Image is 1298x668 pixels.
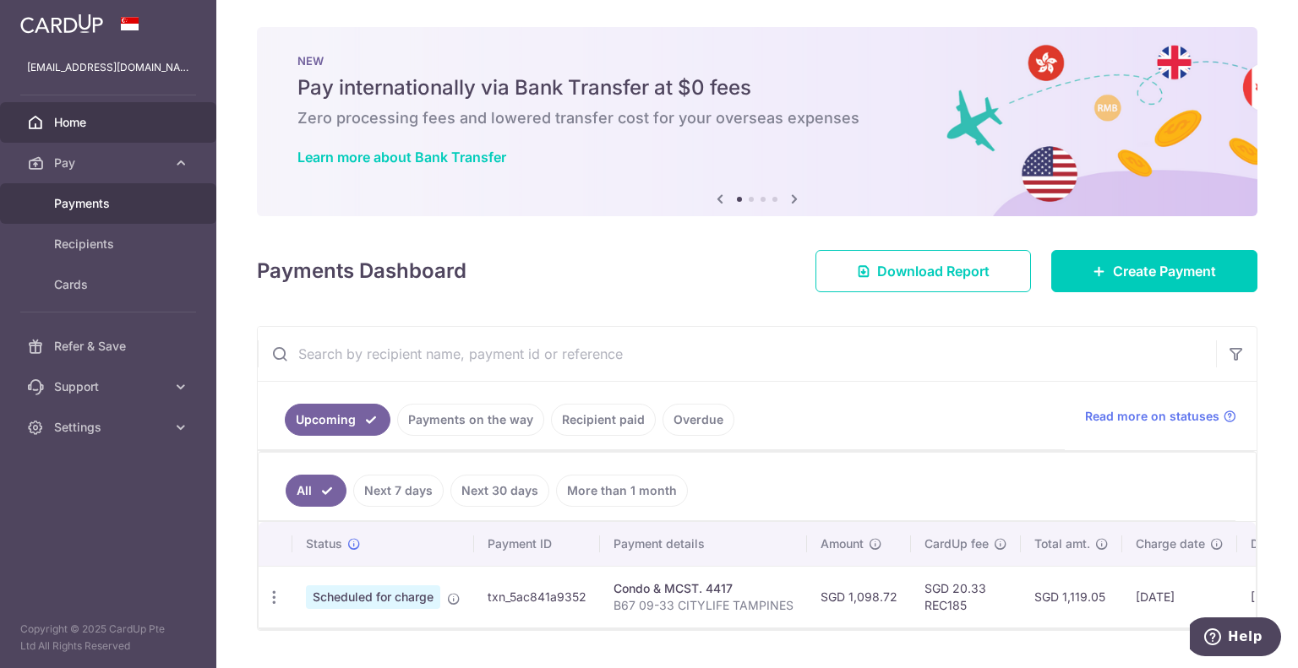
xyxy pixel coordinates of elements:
a: Next 7 days [353,475,444,507]
img: Bank transfer banner [257,27,1257,216]
span: Payments [54,195,166,212]
span: Charge date [1136,535,1205,552]
input: Search by recipient name, payment id or reference [258,327,1216,381]
a: More than 1 month [556,475,688,507]
span: CardUp fee [924,535,989,552]
span: Scheduled for charge [306,585,440,609]
td: txn_5ac841a9352 [474,566,600,627]
span: Home [54,114,166,131]
h6: Zero processing fees and lowered transfer cost for your overseas expenses [297,108,1217,128]
span: Pay [54,155,166,171]
span: Read more on statuses [1085,408,1219,425]
div: Condo & MCST. 4417 [614,580,794,597]
a: Learn more about Bank Transfer [297,149,506,166]
span: Cards [54,276,166,293]
span: Support [54,378,166,395]
p: [EMAIL_ADDRESS][DOMAIN_NAME] [27,59,189,76]
span: Settings [54,419,166,436]
h5: Pay internationally via Bank Transfer at $0 fees [297,74,1217,101]
span: Recipients [54,236,166,253]
td: SGD 1,119.05 [1021,566,1122,627]
td: [DATE] [1122,566,1237,627]
a: Upcoming [285,404,390,436]
th: Payment details [600,522,807,566]
a: Download Report [815,250,1031,292]
a: Create Payment [1051,250,1257,292]
a: Next 30 days [450,475,549,507]
span: Create Payment [1113,261,1216,281]
p: NEW [297,54,1217,68]
span: Download Report [877,261,990,281]
h4: Payments Dashboard [257,256,466,286]
a: Recipient paid [551,404,656,436]
p: B67 09-33 CITYLIFE TAMPINES [614,597,794,614]
a: Read more on statuses [1085,408,1236,425]
a: Overdue [663,404,734,436]
span: Refer & Save [54,338,166,355]
td: SGD 1,098.72 [807,566,911,627]
td: SGD 20.33 REC185 [911,566,1021,627]
th: Payment ID [474,522,600,566]
span: Status [306,535,342,552]
img: CardUp [20,14,103,34]
a: Payments on the way [397,404,544,436]
iframe: Opens a widget where you can find more information [1190,617,1281,660]
span: Amount [821,535,864,552]
span: Total amt. [1034,535,1090,552]
a: All [286,475,346,507]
